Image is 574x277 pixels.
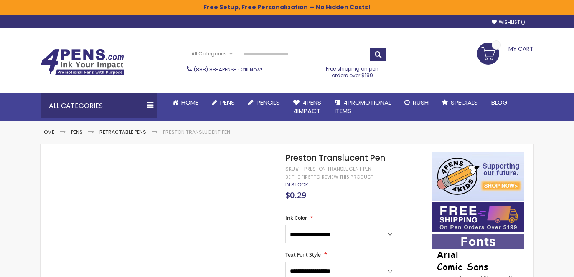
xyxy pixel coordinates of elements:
[285,174,373,180] a: Be the first to review this product
[41,128,54,136] a: Home
[335,98,391,115] span: 4PROMOTIONAL ITEMS
[317,62,388,79] div: Free shipping on pen orders over $199
[194,66,262,73] span: - Call Now!
[99,128,146,136] a: Retractable Pens
[328,93,398,121] a: 4PROMOTIONALITEMS
[285,165,301,172] strong: SKU
[398,93,435,112] a: Rush
[194,66,234,73] a: (888) 88-4PENS
[287,93,328,121] a: 4Pens4impact
[41,93,157,118] div: All Categories
[181,98,198,107] span: Home
[413,98,429,107] span: Rush
[71,128,83,136] a: Pens
[285,214,307,222] span: Ink Color
[205,93,241,112] a: Pens
[293,98,321,115] span: 4Pens 4impact
[485,93,514,112] a: Blog
[304,166,371,172] div: Preston Translucent Pen
[285,181,308,188] span: In stock
[41,49,124,76] img: 4Pens Custom Pens and Promotional Products
[285,152,385,164] span: Preston Translucent Pen
[432,152,524,201] img: 4pens 4 kids
[285,181,308,188] div: Availability
[163,129,230,136] li: Preston Translucent Pen
[285,189,306,201] span: $0.29
[451,98,478,107] span: Specials
[257,98,280,107] span: Pencils
[432,202,524,232] img: Free shipping on orders over $199
[220,98,235,107] span: Pens
[491,98,508,107] span: Blog
[166,93,205,112] a: Home
[241,93,287,112] a: Pencils
[435,93,485,112] a: Specials
[191,50,233,57] span: All Categories
[492,19,525,25] a: Wishlist
[285,251,321,258] span: Text Font Style
[187,47,237,61] a: All Categories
